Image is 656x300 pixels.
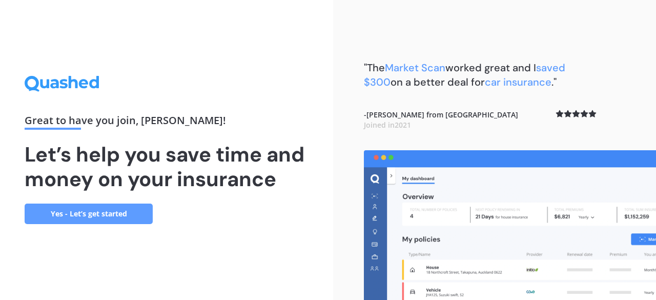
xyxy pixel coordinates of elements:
div: Great to have you join , [PERSON_NAME] ! [25,115,309,130]
a: Yes - Let’s get started [25,204,153,224]
b: - [PERSON_NAME] from [GEOGRAPHIC_DATA] [364,110,518,130]
span: car insurance [485,75,551,89]
h1: Let’s help you save time and money on your insurance [25,142,309,191]
span: Market Scan [385,61,445,74]
img: dashboard.webp [364,150,656,300]
span: Joined in 2021 [364,120,411,130]
b: "The worked great and I on a better deal for ." [364,61,565,89]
